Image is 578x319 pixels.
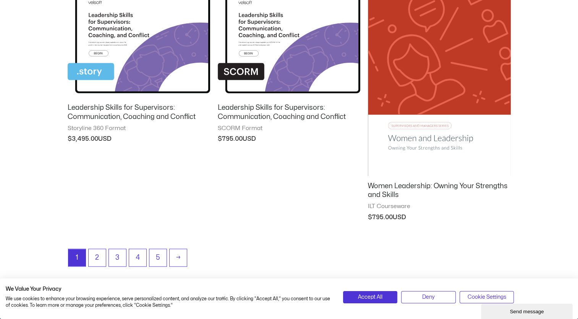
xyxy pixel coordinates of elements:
bdi: 795.00 [218,136,243,142]
h2: We Value Your Privacy [6,286,332,293]
span: $ [68,136,72,142]
bdi: 795.00 [368,214,393,220]
a: → [170,249,187,266]
span: $ [218,136,222,142]
span: Storyline 360 Format [68,125,210,132]
a: Page 3 [109,249,126,266]
span: ILT Courseware [368,203,510,210]
bdi: 3,495.00 [68,136,98,142]
button: Deny all cookies [401,291,456,303]
button: Adjust cookie preferences [460,291,514,303]
a: Page 4 [129,249,146,266]
button: Accept all cookies [343,291,398,303]
iframe: chat widget [481,302,574,319]
a: Women Leadership: Owning Your Strengths and Skills [368,182,510,203]
span: Cookie Settings [468,293,506,301]
a: Leadership Skills for Supervisors: Communication, Coaching and Conflict [218,103,360,125]
a: Page 5 [149,249,167,266]
h2: Leadership Skills for Supervisors: Communication, Coaching and Conflict [218,103,360,121]
span: SCORM Format [218,125,360,132]
span: Deny [422,293,435,301]
span: $ [368,214,372,220]
p: We use cookies to enhance your browsing experience, serve personalized content, and analyze our t... [6,296,332,309]
nav: Product Pagination [68,249,511,270]
span: Page 1 [68,249,86,266]
h2: Leadership Skills for Supervisors: Communication, Coaching and Conflict [68,103,210,121]
a: Leadership Skills for Supervisors: Communication, Coaching and Conflict [68,103,210,125]
h2: Women Leadership: Owning Your Strengths and Skills [368,182,510,200]
a: Page 2 [89,249,106,266]
span: Accept All [358,293,382,301]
